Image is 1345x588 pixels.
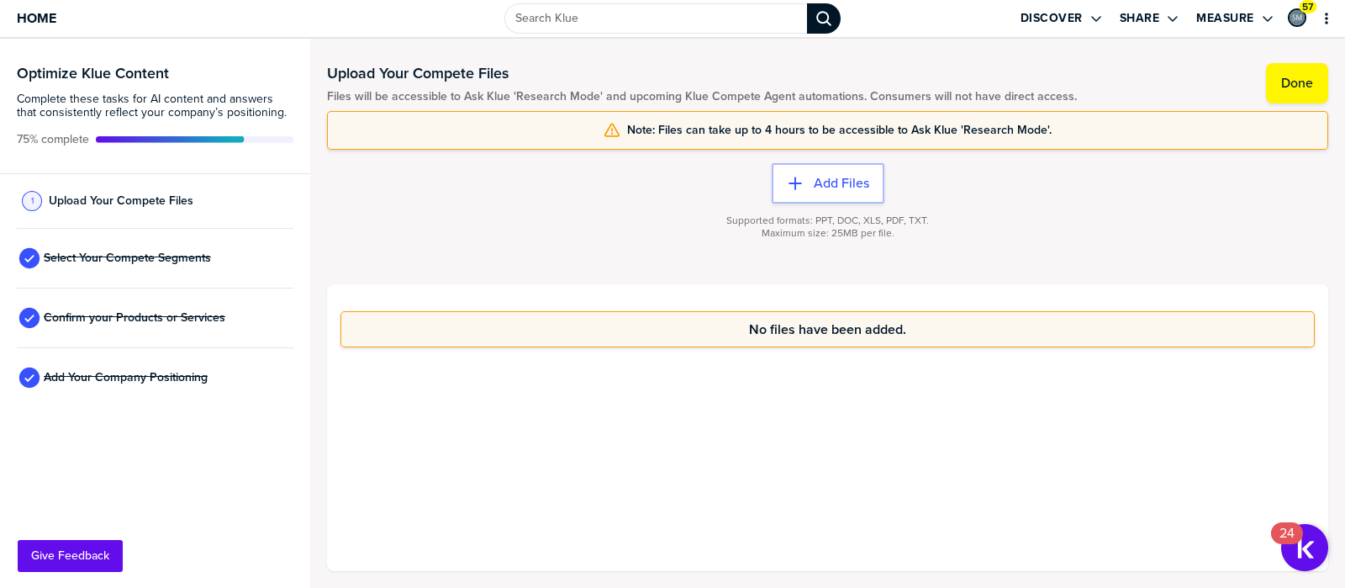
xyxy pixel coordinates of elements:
[762,227,894,240] span: Maximum size: 25MB per file.
[17,93,293,119] span: Complete these tasks for AI content and answers that consistently reflect your company’s position...
[1302,1,1313,13] span: 57
[1281,75,1313,92] label: Done
[17,66,293,81] h3: Optimize Klue Content
[327,90,1077,103] span: Files will be accessible to Ask Klue 'Research Mode' and upcoming Klue Compete Agent automations....
[504,3,807,34] input: Search Klue
[1120,11,1160,26] label: Share
[44,252,211,265] span: Select Your Compete Segments
[1286,7,1308,29] a: Edit Profile
[44,311,225,325] span: Confirm your Products or Services
[44,371,208,384] span: Add Your Company Positioning
[726,215,929,227] span: Supported formats: PPT, DOC, XLS, PDF, TXT.
[17,133,89,146] span: Active
[1196,11,1254,26] label: Measure
[627,124,1052,137] span: Note: Files can take up to 4 hours to be accessible to Ask Klue 'Research Mode'.
[814,175,869,192] label: Add Files
[1290,10,1305,25] img: 00712475c6e1432f80463f66d350cefd-sml.png
[49,194,193,208] span: Upload Your Compete Files
[1288,8,1306,27] div: Suman Mitra
[31,194,34,207] span: 1
[749,322,906,336] span: No files have been added.
[1281,524,1328,571] button: Open Resource Center, 24 new notifications
[17,11,56,25] span: Home
[327,63,1077,83] h1: Upload Your Compete Files
[1279,533,1295,555] div: 24
[18,540,123,572] button: Give Feedback
[1021,11,1083,26] label: Discover
[807,3,841,34] div: Search Klue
